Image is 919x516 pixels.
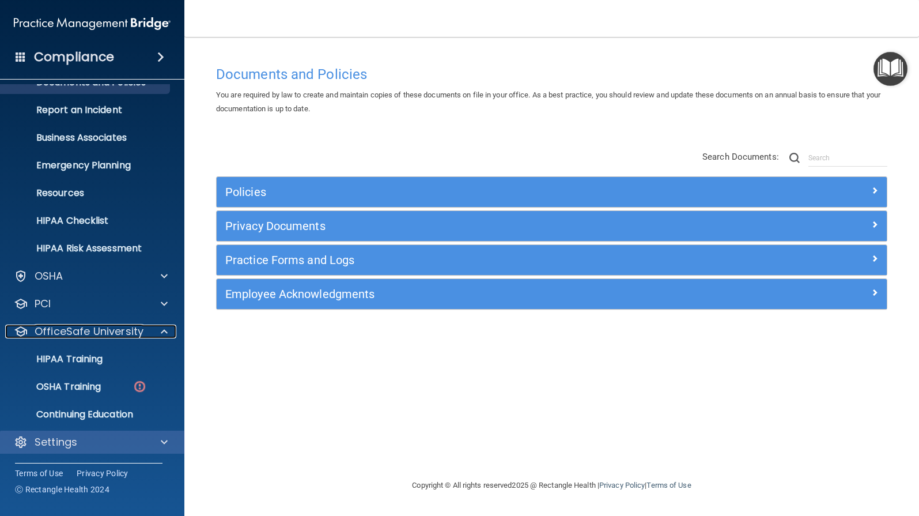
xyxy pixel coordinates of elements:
img: ic-search.3b580494.png [789,153,800,163]
a: Employee Acknowledgments [225,285,878,303]
a: OSHA [14,269,168,283]
span: You are required by law to create and maintain copies of these documents on file in your office. ... [216,91,880,113]
div: Copyright © All rights reserved 2025 @ Rectangle Health | | [342,467,762,504]
h4: Documents and Policies [216,67,887,82]
h5: Practice Forms and Logs [225,254,710,266]
h5: Employee Acknowledgments [225,288,710,300]
a: Privacy Documents [225,217,878,235]
a: Privacy Policy [599,481,645,489]
span: Ⓒ Rectangle Health 2024 [15,484,109,495]
p: Report an Incident [7,104,165,116]
p: PCI [35,297,51,311]
button: Open Resource Center [873,52,907,86]
h5: Policies [225,186,710,198]
a: Practice Forms and Logs [225,251,878,269]
p: OSHA Training [7,381,101,393]
p: Continuing Education [7,409,165,420]
p: HIPAA Risk Assessment [7,243,165,254]
p: Business Associates [7,132,165,144]
input: Search [808,149,887,167]
a: Terms of Use [646,481,691,489]
p: Settings [35,435,77,449]
p: HIPAA Checklist [7,215,165,227]
p: Emergency Planning [7,160,165,171]
p: OfficeSafe University [35,325,143,338]
img: danger-circle.6113f641.png [133,379,147,394]
a: Privacy Policy [77,468,128,479]
a: OfficeSafe University [14,325,168,338]
p: Resources [7,187,165,199]
p: Documents and Policies [7,77,165,88]
h4: Compliance [34,49,114,65]
a: Settings [14,435,168,449]
p: HIPAA Training [7,353,103,365]
p: OSHA [35,269,63,283]
h5: Privacy Documents [225,220,710,232]
span: Search Documents: [702,152,779,162]
a: PCI [14,297,168,311]
img: PMB logo [14,12,171,35]
a: Policies [225,183,878,201]
a: Terms of Use [15,468,63,479]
